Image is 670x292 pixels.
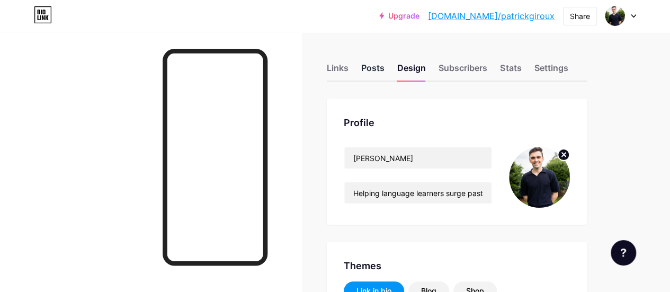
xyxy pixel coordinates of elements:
div: Settings [534,61,568,81]
a: [DOMAIN_NAME]/patrickgiroux [428,10,555,22]
img: patrickgiroux [605,6,625,26]
img: patrickgiroux [509,147,570,208]
div: Themes [344,259,570,273]
div: Share [570,11,590,22]
a: Upgrade [379,12,419,20]
input: Name [344,147,492,169]
div: Stats [500,61,521,81]
div: Design [397,61,426,81]
div: Posts [361,61,385,81]
div: Profile [344,116,570,130]
div: Links [327,61,349,81]
div: Subscribers [439,61,487,81]
input: Bio [344,182,492,203]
